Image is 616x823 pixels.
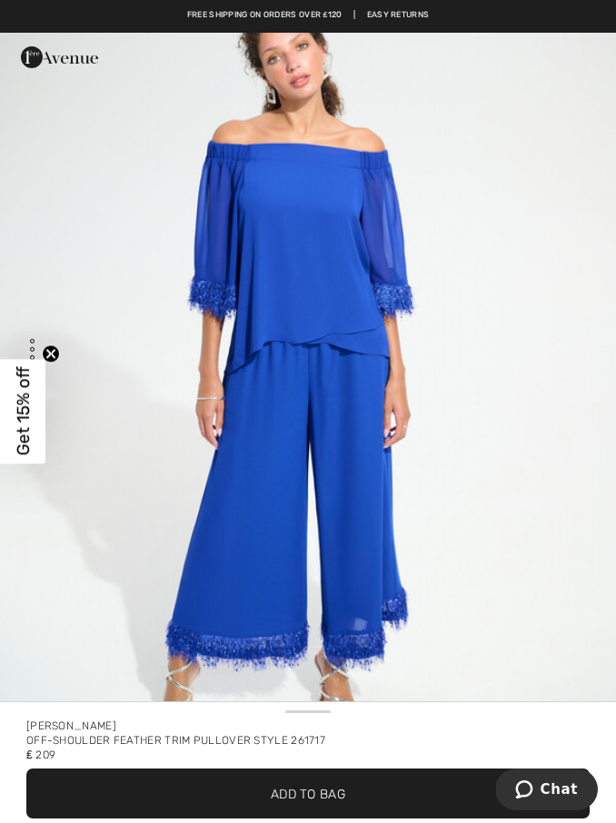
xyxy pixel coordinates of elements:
[353,9,355,22] span: |
[26,719,590,733] div: [PERSON_NAME]
[271,784,345,803] span: Add to Bag
[21,39,98,75] img: 1ère Avenue
[21,49,98,64] a: 1ère Avenue
[13,367,34,456] span: Get 15% off
[26,749,55,761] span: ₤ 209
[496,768,598,814] iframe: Opens a widget where you can chat to one of our agents
[42,345,60,363] button: Close teaser
[367,9,430,22] a: Easy Returns
[26,768,590,818] button: Add to Bag
[26,733,590,748] div: Off-shoulder Feather Trim Pullover Style 261717
[187,9,343,22] a: Free shipping on orders over ₤120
